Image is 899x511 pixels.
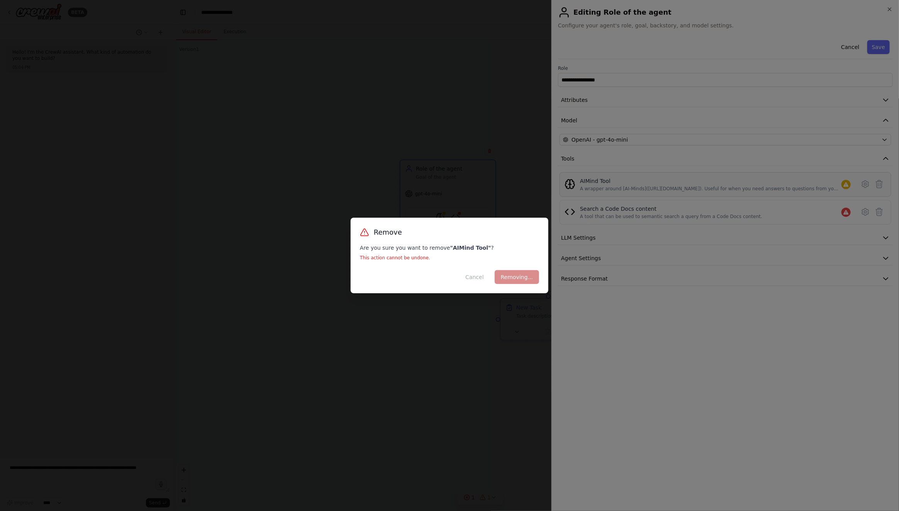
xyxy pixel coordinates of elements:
[360,255,539,261] p: This action cannot be undone.
[495,270,539,284] button: Removing...
[459,270,490,284] button: Cancel
[374,227,402,238] h3: Remove
[450,245,491,251] strong: " AIMind Tool "
[360,244,539,252] p: Are you sure you want to remove ?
